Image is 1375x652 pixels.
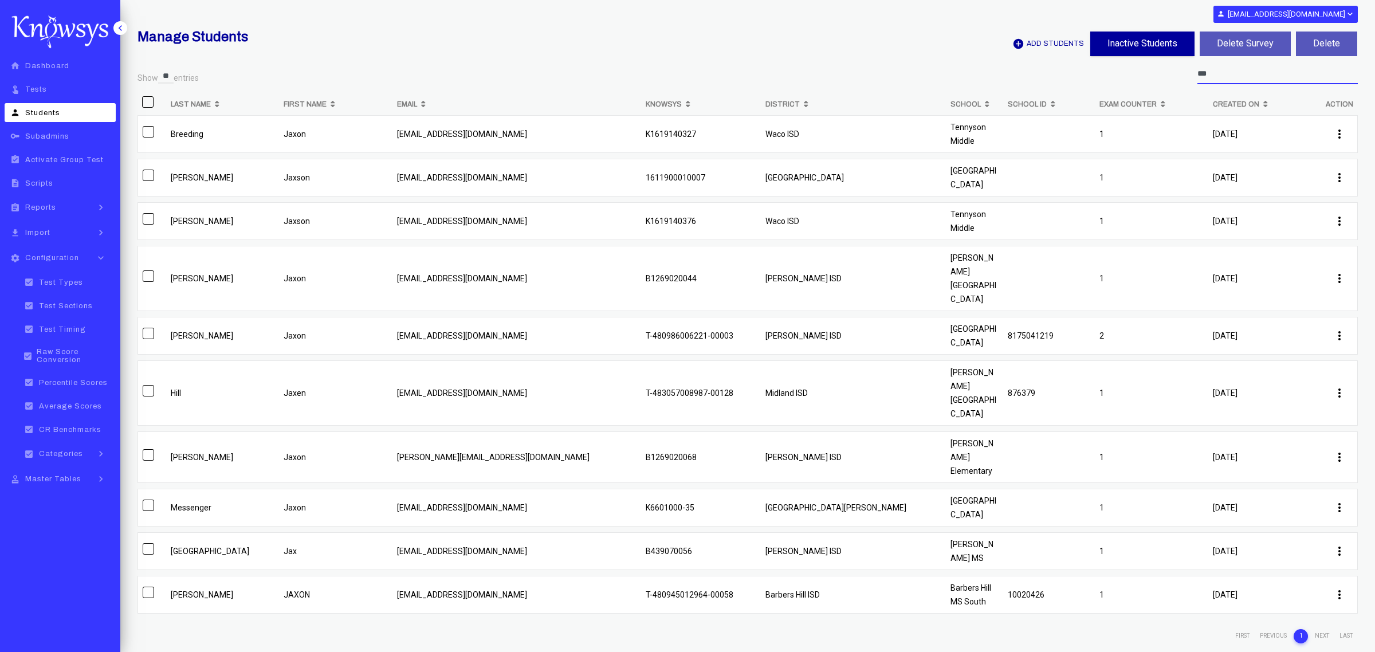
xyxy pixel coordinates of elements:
[397,544,637,558] p: [EMAIL_ADDRESS][DOMAIN_NAME]
[8,178,22,188] i: description
[8,61,22,70] i: home
[25,229,50,237] span: Import
[22,425,36,434] i: check_box
[950,120,999,148] p: Tennyson Middle
[1213,97,1259,111] b: Created On
[1099,450,1203,464] p: 1
[646,171,756,184] p: 1611900010007
[8,253,22,263] i: settings
[397,272,637,285] p: [EMAIL_ADDRESS][DOMAIN_NAME]
[397,171,637,184] p: [EMAIL_ADDRESS][DOMAIN_NAME]
[171,97,211,111] b: Last Name
[1011,32,1085,56] button: add_circleAdd Students
[765,214,941,228] p: Waco ISD
[1333,272,1346,285] i: more_vert
[1333,329,1346,343] i: more_vert
[1333,127,1346,141] i: more_vert
[646,329,756,343] p: T-480986006221-00003
[1008,588,1090,602] p: 10020426
[171,127,274,141] p: Breeding
[1099,272,1203,285] p: 1
[1213,171,1317,184] p: [DATE]
[171,272,274,285] p: [PERSON_NAME]
[1213,450,1317,464] p: [DATE]
[1333,171,1346,184] i: more_vert
[284,171,387,184] p: Jaxson
[284,501,387,514] p: Jaxon
[171,450,274,464] p: [PERSON_NAME]
[646,272,756,285] p: B1269020044
[284,329,387,343] p: Jaxon
[115,22,126,34] i: keyboard_arrow_left
[37,348,112,364] span: Raw Score Conversion
[284,127,387,141] p: Jaxon
[39,302,93,310] span: Test Sections
[1008,386,1090,400] p: 876379
[1099,588,1203,602] p: 1
[1217,10,1225,18] i: person
[1333,588,1346,602] i: more_vert
[8,108,22,117] i: person
[397,501,637,514] p: [EMAIL_ADDRESS][DOMAIN_NAME]
[171,214,274,228] p: [PERSON_NAME]
[646,501,756,514] p: K6601000-35
[1213,214,1317,228] p: [DATE]
[1345,9,1354,19] i: expand_more
[39,426,101,434] span: CR Benchmarks
[950,251,999,306] p: [PERSON_NAME][GEOGRAPHIC_DATA]
[1213,501,1317,514] p: [DATE]
[25,62,69,70] span: Dashboard
[950,437,999,478] p: [PERSON_NAME] Elementary
[171,386,274,400] p: Hill
[1012,38,1024,50] i: add_circle
[765,97,800,111] b: District
[25,132,69,140] span: Subadmins
[174,73,199,84] label: entries
[1099,214,1203,228] p: 1
[1333,501,1346,514] i: more_vert
[397,214,637,228] p: [EMAIL_ADDRESS][DOMAIN_NAME]
[646,588,756,602] p: T-480945012964-00058
[8,155,22,164] i: assignment_turned_in
[765,171,941,184] p: [GEOGRAPHIC_DATA]
[8,474,22,484] i: approval
[950,366,999,421] p: [PERSON_NAME][GEOGRAPHIC_DATA]
[284,97,327,111] b: First Name
[284,386,387,400] p: Jaxen
[950,97,981,111] b: School
[39,278,83,286] span: Test Types
[1099,386,1203,400] p: 1
[950,537,999,565] p: [PERSON_NAME] MS
[646,386,756,400] p: T-483057008987-00128
[1228,10,1345,18] b: [EMAIL_ADDRESS][DOMAIN_NAME]
[1333,450,1346,464] i: more_vert
[950,164,999,191] p: [GEOGRAPHIC_DATA]
[397,386,637,400] p: [EMAIL_ADDRESS][DOMAIN_NAME]
[765,127,941,141] p: Waco ISD
[92,227,109,238] i: keyboard_arrow_right
[284,544,387,558] p: Jax
[397,588,637,602] p: [EMAIL_ADDRESS][DOMAIN_NAME]
[1213,386,1317,400] p: [DATE]
[25,475,81,483] span: Master Tables
[39,402,102,410] span: Average Scores
[171,588,274,602] p: [PERSON_NAME]
[1213,588,1317,602] p: [DATE]
[397,450,637,464] p: [PERSON_NAME][EMAIL_ADDRESS][DOMAIN_NAME]
[25,109,60,117] span: Students
[1213,272,1317,285] p: [DATE]
[8,203,22,213] i: assignment
[1213,127,1317,141] p: [DATE]
[92,448,109,459] i: keyboard_arrow_right
[1099,97,1157,111] b: Exam Counter
[39,325,86,333] span: Test Timing
[22,301,36,311] i: check_box
[171,171,274,184] p: [PERSON_NAME]
[22,378,36,387] i: check_box
[92,473,109,485] i: keyboard_arrow_right
[1333,214,1346,228] i: more_vert
[1333,544,1346,558] i: more_vert
[765,386,941,400] p: Midland ISD
[1099,329,1203,343] p: 2
[284,588,387,602] p: JAXON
